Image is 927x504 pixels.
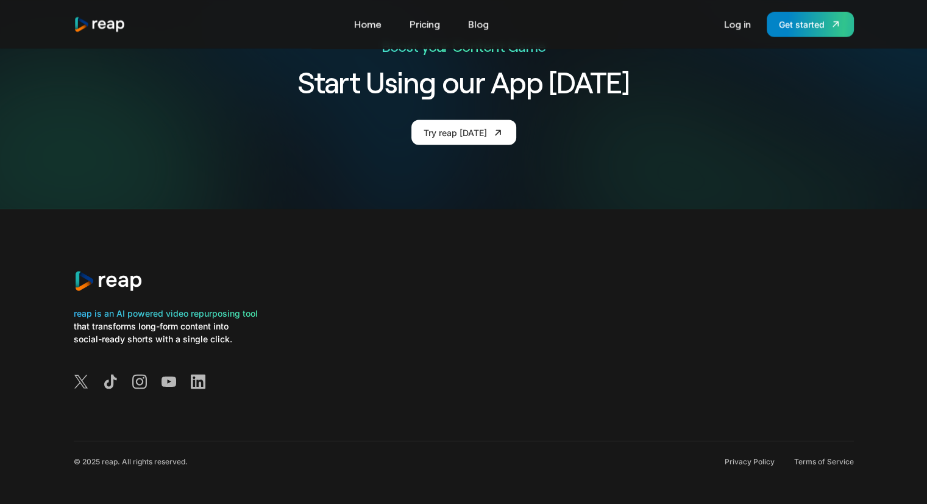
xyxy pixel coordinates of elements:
[74,16,126,33] img: reap logo
[74,320,258,345] div: that transforms long-form content into social-ready shorts with a single click.
[74,457,188,467] div: © 2025 reap. All rights reserved.
[794,457,854,467] a: Terms of Service
[725,457,775,467] a: Privacy Policy
[403,15,446,34] a: Pricing
[230,63,698,101] h2: Start Using our App [DATE]
[348,15,388,34] a: Home
[74,16,126,33] a: home
[411,120,516,145] a: Try reap [DATE]
[424,126,487,139] div: Try reap [DATE]
[767,12,854,37] a: Get started
[779,18,825,31] div: Get started
[718,15,757,34] a: Log in
[74,307,258,320] div: reap is an AI powered video repurposing tool
[462,15,495,34] a: Blog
